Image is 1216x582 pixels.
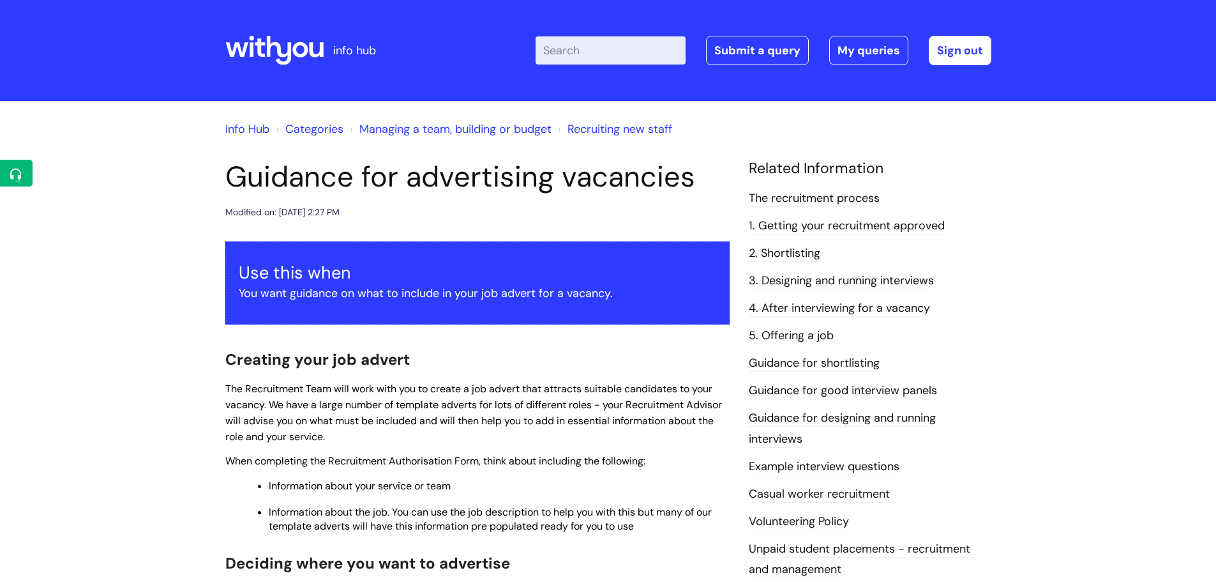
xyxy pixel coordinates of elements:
a: Unpaid student placements - recruitment and management [749,541,970,578]
p: You want guidance on what to include in your job advert for a vacancy. [239,283,716,303]
a: 3. Designing and running interviews [749,273,934,289]
a: Sign out [929,36,991,65]
a: Guidance for designing and running interviews [749,410,936,447]
span: Information about the job. You can use the job description to help you with this but many of our ... [269,505,712,533]
a: 4. After interviewing for a vacancy [749,300,930,317]
a: Volunteering Policy [749,514,849,530]
a: 5. Offering a job [749,328,834,344]
a: Managing a team, building or budget [359,121,552,137]
p: info hub [333,40,376,61]
li: Recruiting new staff [555,119,672,139]
span: The Recruitment Team will work with you to create a job advert that attracts suitable candidates ... [225,382,722,443]
input: Search [536,36,686,65]
a: Categories [285,121,343,137]
a: Info Hub [225,121,269,137]
a: Submit a query [706,36,809,65]
span: Deciding where you want to advertise [225,553,510,573]
span: Information about your service or team [269,479,451,493]
span: Creating your job advert [225,349,410,369]
li: Managing a team, building or budget [347,119,552,139]
a: Example interview questions [749,459,899,475]
span: When completing the Recruitment Authorisation Form, think about including the following: [225,454,645,468]
a: 1. Getting your recruitment approved [749,218,945,234]
h1: Guidance for advertising vacancies [225,160,730,194]
div: Modified on: [DATE] 2:27 PM [225,204,340,220]
a: Guidance for shortlisting [749,355,880,372]
a: The recruitment process [749,190,880,207]
li: Solution home [273,119,343,139]
a: Casual worker recruitment [749,486,890,503]
div: | - [536,36,991,65]
h3: Use this when [239,263,716,283]
h4: Related Information [749,160,991,178]
a: Guidance for good interview panels [749,383,937,399]
a: My queries [829,36,908,65]
a: 2. Shortlisting [749,245,820,262]
a: Recruiting new staff [567,121,672,137]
